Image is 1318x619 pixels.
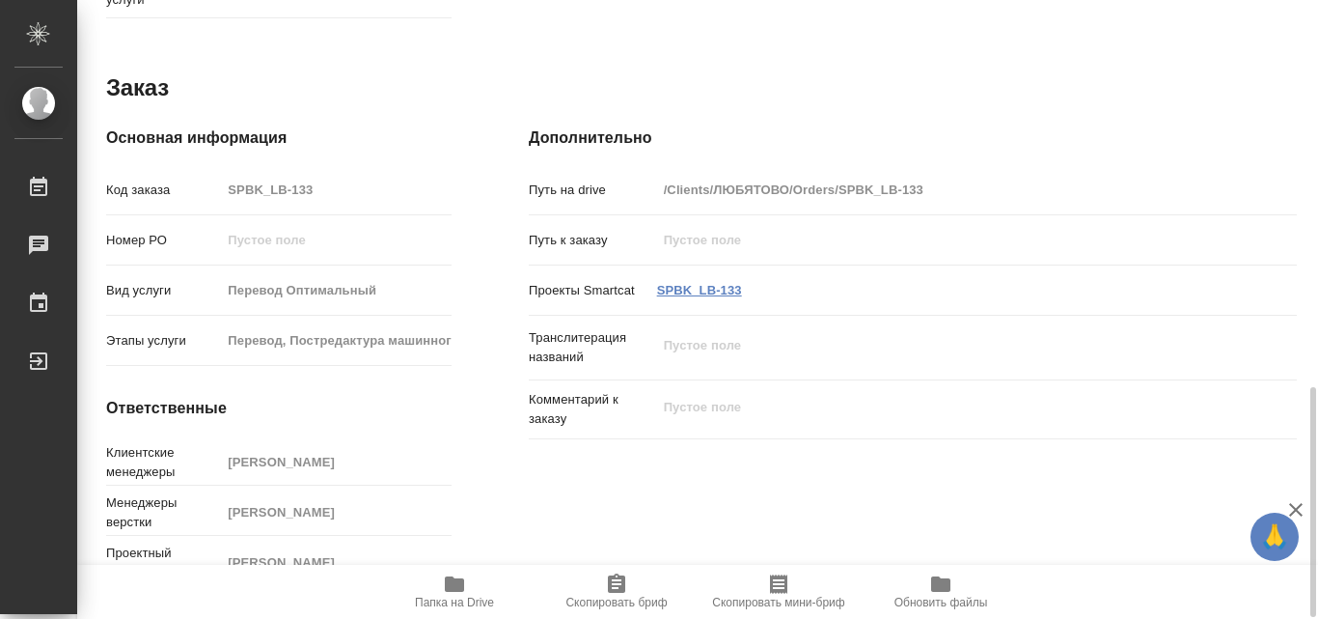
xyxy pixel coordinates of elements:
input: Пустое поле [221,226,452,254]
p: Клиентские менеджеры [106,443,221,482]
span: 🙏 [1258,517,1291,557]
h4: Ответственные [106,397,452,420]
p: Этапы услуги [106,331,221,351]
button: Скопировать бриф [535,565,698,619]
input: Пустое поле [657,226,1233,254]
span: Обновить файлы [894,596,988,609]
span: Скопировать бриф [565,596,667,609]
input: Пустое поле [221,276,452,304]
span: Скопировать мини-бриф [712,596,844,609]
p: Транслитерация названий [529,328,657,367]
p: Код заказа [106,181,221,200]
input: Пустое поле [221,448,452,476]
p: Проектный менеджер [106,544,221,582]
span: Папка на Drive [415,596,494,609]
a: SPBK_LB-133 [657,283,742,297]
p: Проекты Smartcat [529,281,657,300]
h2: Заказ [106,72,169,103]
input: Пустое поле [221,326,452,354]
button: Папка на Drive [373,565,535,619]
p: Менеджеры верстки [106,493,221,532]
button: 🙏 [1250,513,1299,561]
p: Комментарий к заказу [529,390,657,429]
input: Пустое поле [657,176,1233,204]
button: Скопировать мини-бриф [698,565,860,619]
input: Пустое поле [221,498,452,526]
input: Пустое поле [221,176,452,204]
p: Вид услуги [106,281,221,300]
input: Пустое поле [221,549,452,577]
p: Путь к заказу [529,231,657,250]
h4: Дополнительно [529,127,1297,150]
h4: Основная информация [106,127,452,150]
p: Номер РО [106,231,221,250]
p: Путь на drive [529,181,657,200]
button: Обновить файлы [860,565,1022,619]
